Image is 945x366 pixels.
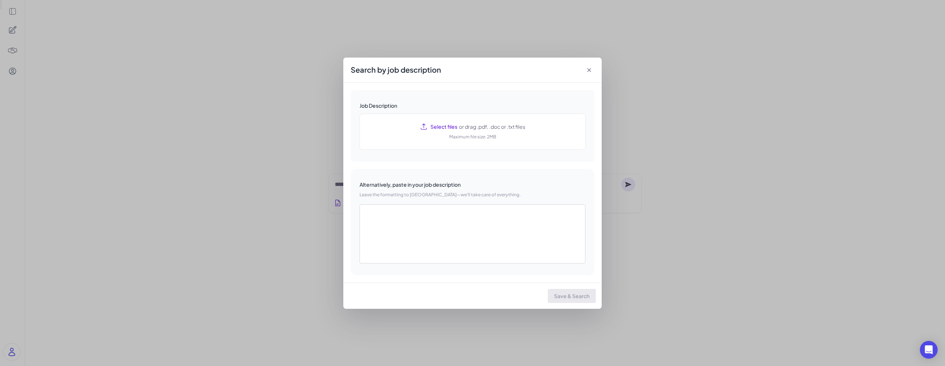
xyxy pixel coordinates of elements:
div: Alternatively, paste in your job description [360,181,585,188]
span: Select files [430,123,457,130]
div: Job Description [360,102,585,109]
div: Maximum file size: 2MB [449,133,496,141]
p: Leave the formatting to [GEOGRAPHIC_DATA]—we'll take care of everything. [360,191,585,198]
span: Search by job description [351,65,441,75]
span: or drag .pdf, .doc or .txt files [457,123,525,130]
div: Open Intercom Messenger [920,341,938,359]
